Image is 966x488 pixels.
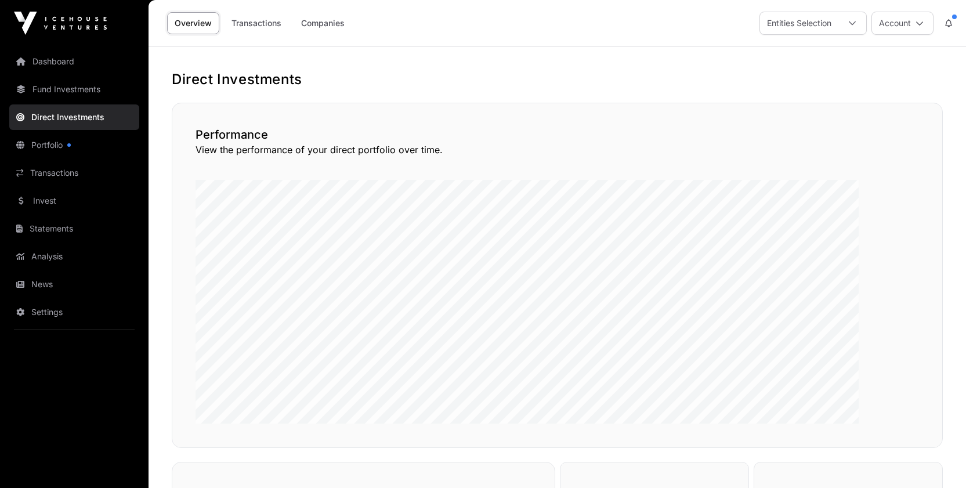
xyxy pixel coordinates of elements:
p: View the performance of your direct portfolio over time. [196,143,919,157]
a: News [9,272,139,297]
img: Icehouse Ventures Logo [14,12,107,35]
a: Companies [294,12,352,34]
button: Account [871,12,934,35]
a: Transactions [224,12,289,34]
a: Fund Investments [9,77,139,102]
a: Settings [9,299,139,325]
h1: Direct Investments [172,70,943,89]
a: Invest [9,188,139,214]
a: Statements [9,216,139,241]
a: Dashboard [9,49,139,74]
a: Overview [167,12,219,34]
a: Direct Investments [9,104,139,130]
iframe: Chat Widget [908,432,966,488]
a: Transactions [9,160,139,186]
h2: Performance [196,126,919,143]
a: Portfolio [9,132,139,158]
a: Analysis [9,244,139,269]
div: Entities Selection [760,12,838,34]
